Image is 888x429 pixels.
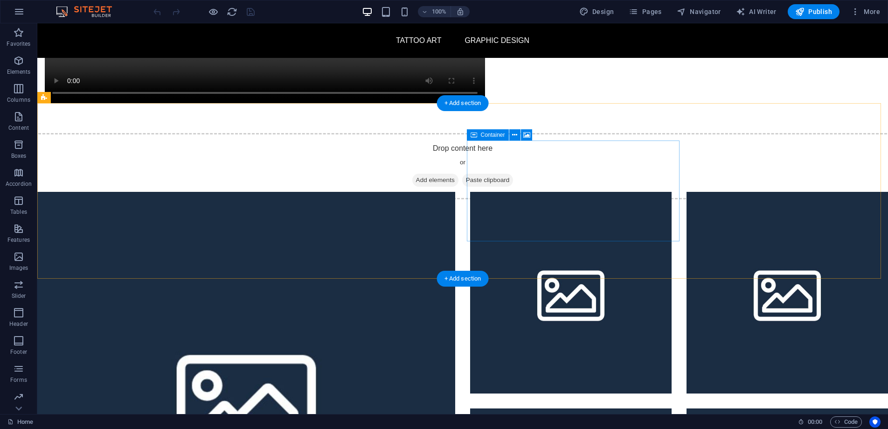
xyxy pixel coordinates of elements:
[9,264,28,272] p: Images
[788,4,839,19] button: Publish
[834,416,858,428] span: Code
[814,418,816,425] span: :
[677,7,721,16] span: Navigator
[576,4,618,19] button: Design
[9,320,28,328] p: Header
[808,416,822,428] span: 00 00
[625,4,665,19] button: Pages
[425,150,476,163] span: Paste clipboard
[418,6,451,17] button: 100%
[226,6,237,17] button: reload
[7,68,31,76] p: Elements
[6,180,32,188] p: Accordion
[576,4,618,19] div: Design (Ctrl+Alt+Y)
[10,348,27,356] p: Footer
[11,152,27,160] p: Boxes
[432,6,447,17] h6: 100%
[208,6,219,17] button: Click here to leave preview mode and continue editing
[10,208,27,216] p: Tables
[795,7,832,16] span: Publish
[851,7,880,16] span: More
[847,4,884,19] button: More
[673,4,725,19] button: Navigator
[437,95,489,111] div: + Add section
[8,124,29,132] p: Content
[54,6,124,17] img: Editor Logo
[732,4,780,19] button: AI Writer
[12,292,26,300] p: Slider
[375,150,421,163] span: Add elements
[437,271,489,287] div: + Add section
[227,7,237,17] i: Reload page
[481,132,505,138] span: Container
[869,416,881,428] button: Usercentrics
[7,96,30,104] p: Columns
[736,7,777,16] span: AI Writer
[7,40,30,48] p: Favorites
[629,7,661,16] span: Pages
[456,7,465,16] i: On resize automatically adjust zoom level to fit chosen device.
[10,376,27,384] p: Forms
[7,416,33,428] a: Click to cancel selection. Double-click to open Pages
[579,7,614,16] span: Design
[798,416,823,428] h6: Session time
[7,236,30,244] p: Features
[830,416,862,428] button: Code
